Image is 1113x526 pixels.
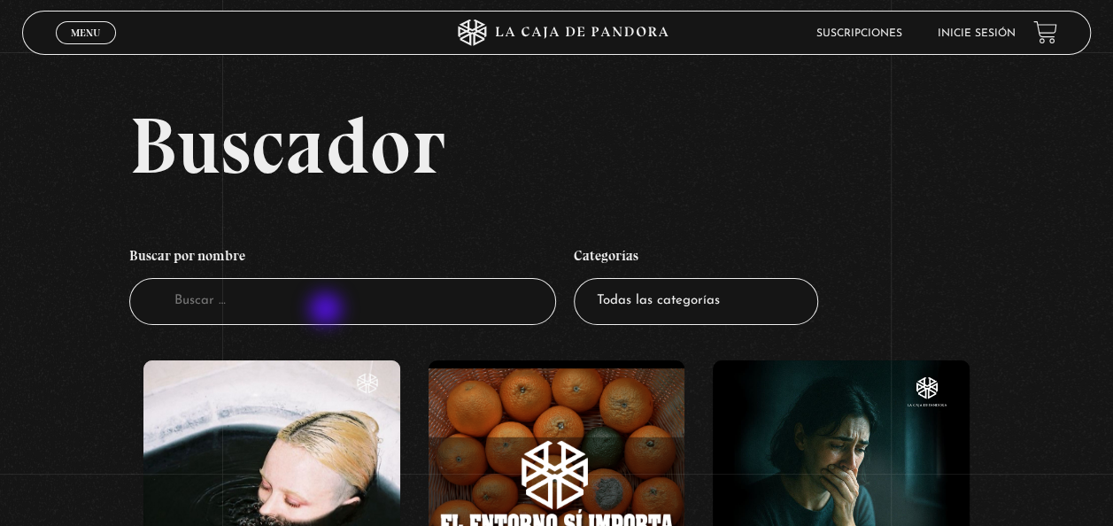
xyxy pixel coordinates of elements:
a: Inicie sesión [938,28,1016,39]
h2: Buscador [129,105,1091,185]
a: Suscripciones [816,28,902,39]
h4: Buscar por nombre [129,238,557,279]
span: Cerrar [66,43,107,55]
a: View your shopping cart [1033,20,1057,44]
h4: Categorías [574,238,818,279]
span: Menu [71,27,100,38]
